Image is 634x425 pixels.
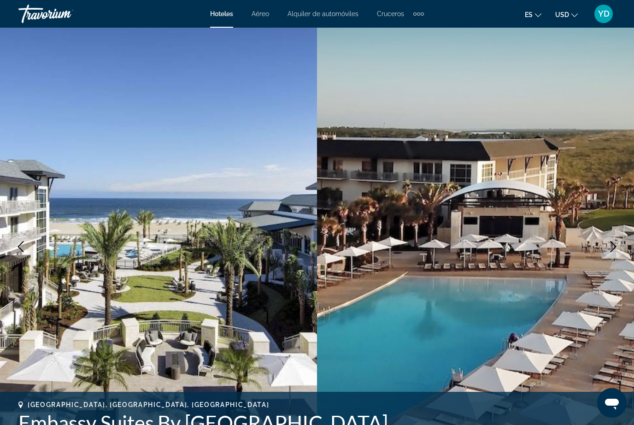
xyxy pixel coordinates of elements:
[9,235,32,258] button: Previous image
[525,8,541,21] button: Change language
[555,11,569,18] span: USD
[210,10,233,18] a: Hoteles
[377,10,404,18] a: Cruceros
[592,4,616,24] button: User Menu
[525,11,533,18] span: es
[602,235,625,258] button: Next image
[598,9,610,18] span: YD
[18,2,111,26] a: Travorium
[413,6,424,21] button: Extra navigation items
[555,8,578,21] button: Change currency
[28,401,269,408] span: [GEOGRAPHIC_DATA], [GEOGRAPHIC_DATA], [GEOGRAPHIC_DATA]
[252,10,269,18] a: Aéreo
[288,10,358,18] a: Alquiler de automóviles
[597,388,627,418] iframe: Button to launch messaging window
